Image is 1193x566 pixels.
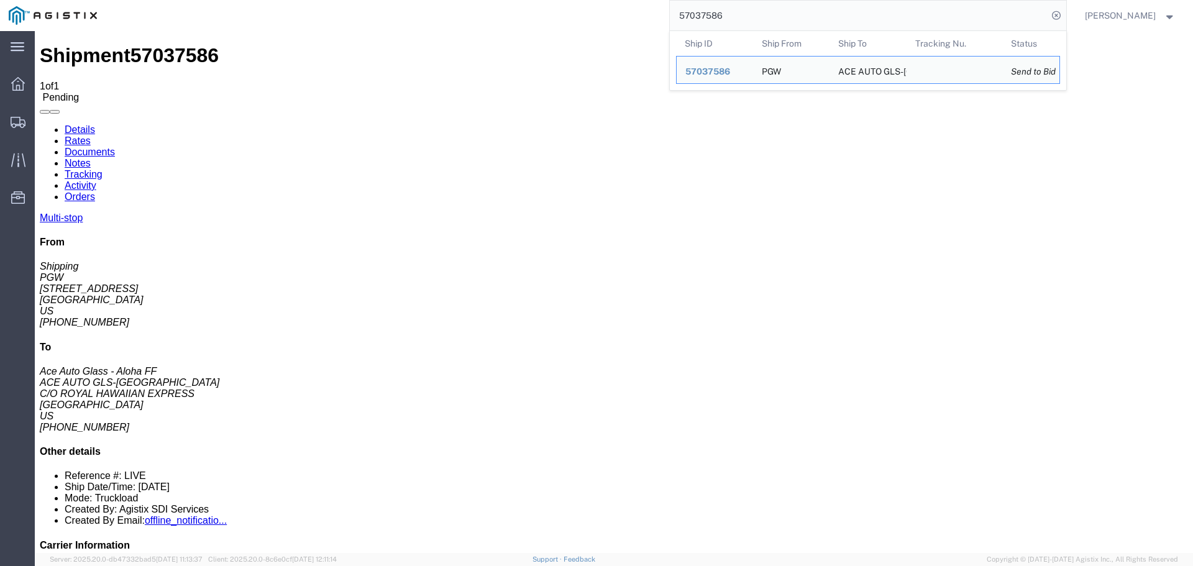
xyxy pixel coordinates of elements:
div: 57037586 [685,65,744,78]
span: [DATE] 11:13:37 [156,555,203,563]
span: Client: 2025.20.0-8c6e0cf [208,555,337,563]
div: PGW [761,57,780,83]
span: Server: 2025.20.0-db47332bad5 [50,555,203,563]
th: Tracking Nu. [906,31,1002,56]
a: Feedback [564,555,595,563]
th: Status [1002,31,1060,56]
th: Ship From [752,31,830,56]
span: 57037586 [685,66,730,76]
button: [PERSON_NAME] [1084,8,1176,23]
input: Search for shipment number, reference number [670,1,1048,30]
span: Douglas Harris [1085,9,1156,22]
div: Send to Bid [1011,65,1051,78]
table: Search Results [676,31,1066,90]
th: Ship To [830,31,907,56]
span: Copyright © [DATE]-[DATE] Agistix Inc., All Rights Reserved [987,554,1178,565]
img: logo [9,6,97,25]
th: Ship ID [676,31,753,56]
iframe: FS Legacy Container [35,31,1193,553]
span: [DATE] 12:11:14 [292,555,337,563]
div: ACE AUTO GLS-HONOLULU [838,57,898,83]
a: Support [533,555,564,563]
